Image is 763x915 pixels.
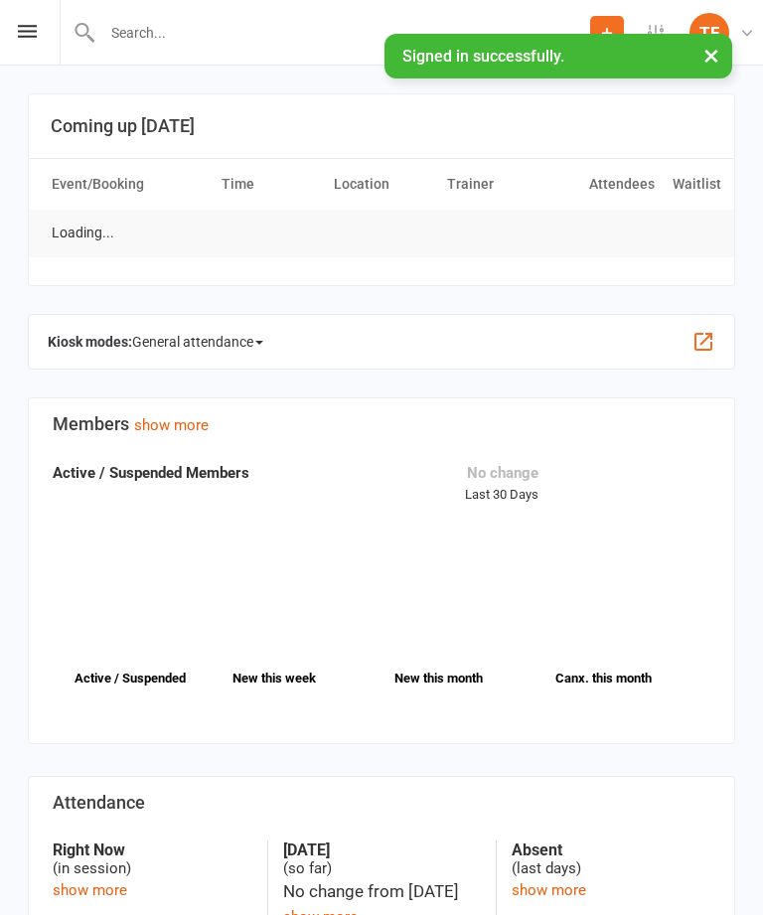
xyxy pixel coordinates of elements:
td: Loading... [43,210,123,256]
div: (last days) [512,840,710,878]
h3: Members [53,414,710,434]
h3: Coming up [DATE] [51,116,712,136]
th: Waitlist [664,159,720,210]
strong: Active / Suspended Members [53,464,249,482]
button: × [693,34,729,76]
th: Event/Booking [43,159,213,210]
a: New this week [193,657,358,699]
div: (so far) [283,840,482,878]
div: Last 30 Days [465,461,538,506]
strong: Right Now [53,840,252,859]
span: Signed in successfully. [402,47,564,66]
span: General attendance [132,326,263,358]
strong: [DATE] [283,840,482,859]
div: No change [465,461,538,485]
div: No change from [DATE] [283,878,482,905]
div: (in session) [53,840,252,878]
input: Search... [96,19,590,47]
th: Time [213,159,326,210]
a: show more [134,416,209,434]
a: New this month [357,657,522,699]
th: Location [325,159,438,210]
a: Canx. this month [522,657,687,699]
h3: Attendance [53,793,710,813]
a: Active / Suspended [43,657,208,699]
th: Attendees [550,159,664,210]
th: Trainer [438,159,551,210]
div: TF [689,13,729,53]
strong: Kiosk modes: [48,334,132,350]
strong: Absent [512,840,710,859]
a: show more [512,881,586,899]
a: show more [53,881,127,899]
